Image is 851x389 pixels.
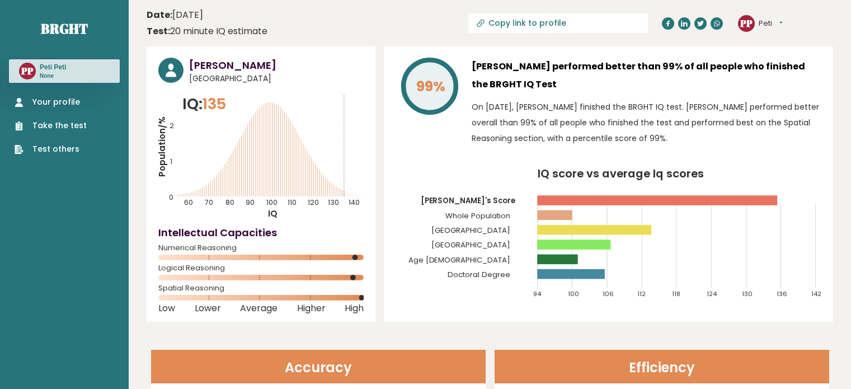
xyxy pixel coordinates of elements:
[740,16,753,29] text: PP
[707,289,718,298] tspan: 124
[189,73,364,85] span: [GEOGRAPHIC_DATA]
[268,208,278,219] tspan: IQ
[147,8,203,22] time: [DATE]
[169,193,173,202] tspan: 0
[246,198,255,207] tspan: 90
[170,121,174,130] tspan: 2
[345,306,364,311] span: High
[349,198,360,207] tspan: 140
[777,289,788,298] tspan: 136
[742,289,753,298] tspan: 130
[432,225,511,236] tspan: [GEOGRAPHIC_DATA]
[170,157,172,166] tspan: 1
[308,198,319,207] tspan: 120
[448,269,511,280] tspan: Doctoral Degree
[147,8,172,21] b: Date:
[495,350,829,383] header: Efficiency
[638,289,646,298] tspan: 112
[151,350,486,383] header: Accuracy
[538,166,704,181] tspan: IQ score vs average Iq scores
[603,289,614,298] tspan: 106
[147,25,170,38] b: Test:
[156,116,168,177] tspan: Population/%
[288,198,297,207] tspan: 110
[568,289,579,298] tspan: 100
[416,77,445,96] tspan: 99%
[15,96,87,108] a: Your profile
[240,306,278,311] span: Average
[15,120,87,132] a: Take the test
[147,25,267,38] div: 20 minute IQ estimate
[158,266,364,270] span: Logical Reasoning
[195,306,221,311] span: Lower
[472,58,821,93] h3: [PERSON_NAME] performed better than 99% of all people who finished the BRGHT IQ Test
[266,198,278,207] tspan: 100
[432,240,511,251] tspan: [GEOGRAPHIC_DATA]
[759,18,783,29] button: Peti
[189,58,364,73] h3: [PERSON_NAME]
[421,196,516,207] tspan: [PERSON_NAME]'s Score
[472,99,821,146] p: On [DATE], [PERSON_NAME] finished the BRGHT IQ test. [PERSON_NAME] performed better overall than ...
[205,198,213,207] tspan: 70
[41,20,88,38] a: Brght
[446,210,511,221] tspan: Whole Population
[40,72,66,80] p: None
[182,93,226,115] p: IQ:
[158,286,364,290] span: Spatial Reasoning
[185,198,194,207] tspan: 60
[15,143,87,155] a: Test others
[533,289,542,298] tspan: 94
[225,198,234,207] tspan: 80
[297,306,326,311] span: Higher
[328,198,339,207] tspan: 130
[812,289,822,298] tspan: 142
[158,306,175,311] span: Low
[158,246,364,250] span: Numerical Reasoning
[673,289,681,298] tspan: 118
[21,64,34,77] text: PP
[203,93,226,114] span: 135
[408,255,511,265] tspan: Age [DEMOGRAPHIC_DATA]
[40,63,66,72] h3: Peti Peti
[158,225,364,240] h4: Intellectual Capacities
